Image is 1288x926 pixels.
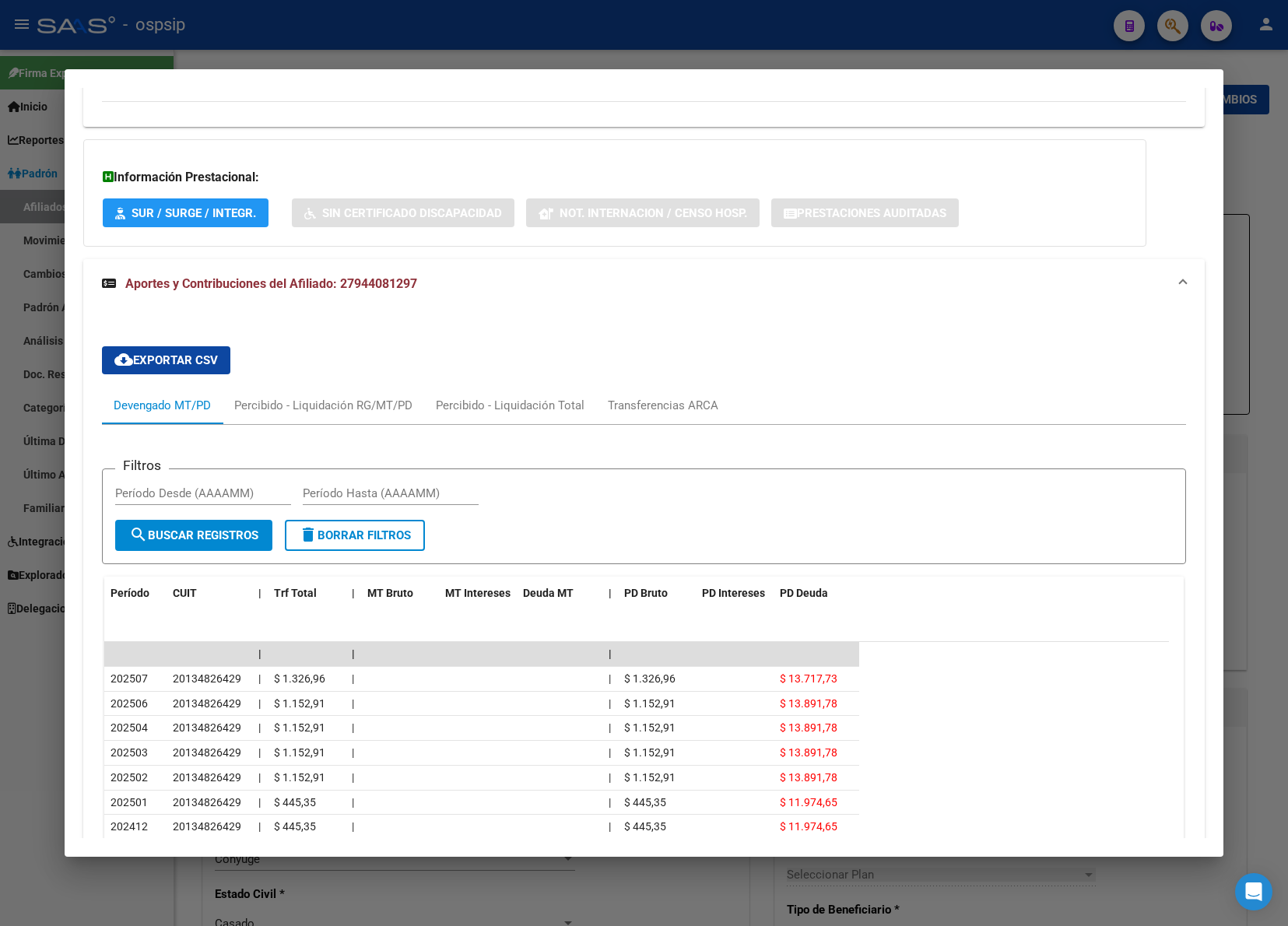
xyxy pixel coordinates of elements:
div: Open Intercom Messenger [1235,873,1272,910]
datatable-header-cell: Período [104,577,167,610]
span: 20134826429 [173,721,241,734]
span: 202507 [111,672,148,685]
span: $ 13.717,73 [780,672,837,685]
span: | [352,771,354,784]
div: Transferencias ARCA [608,397,718,414]
span: Buscar Registros [129,528,258,542]
span: | [258,587,261,599]
span: | [352,796,354,808]
span: $ 445,35 [624,820,666,833]
span: Aportes y Contribuciones del Afiliado: 27944081297 [125,276,417,291]
span: | [609,796,611,808]
span: | [352,647,355,660]
span: MT Bruto [367,587,413,599]
span: $ 1.152,91 [624,721,676,734]
mat-icon: search [129,525,148,544]
span: 20134826429 [173,746,241,759]
button: Sin Certificado Discapacidad [292,198,514,227]
button: Exportar CSV [102,346,230,374]
span: $ 13.891,78 [780,697,837,710]
span: | [352,672,354,685]
datatable-header-cell: PD Deuda [774,577,859,610]
span: Deuda MT [523,587,574,599]
button: Buscar Registros [115,520,272,551]
button: Prestaciones Auditadas [771,198,959,227]
span: 20134826429 [173,697,241,710]
span: Borrar Filtros [299,528,411,542]
span: PD Deuda [780,587,828,599]
button: SUR / SURGE / INTEGR. [103,198,268,227]
datatable-header-cell: Deuda MT [517,577,602,610]
span: Exportar CSV [114,353,218,367]
datatable-header-cell: PD Bruto [618,577,696,610]
button: Borrar Filtros [285,520,425,551]
mat-icon: delete [299,525,318,544]
h3: Información Prestacional: [103,168,1127,187]
span: | [258,721,261,734]
span: CUIT [173,587,197,599]
span: $ 13.891,78 [780,771,837,784]
span: $ 1.152,91 [274,697,325,710]
span: $ 11.974,65 [780,796,837,808]
span: MT Intereses [445,587,511,599]
span: | [609,697,611,710]
span: PD Intereses [702,587,765,599]
span: 20134826429 [173,820,241,833]
span: $ 445,35 [274,820,316,833]
span: Período [111,587,149,599]
div: Devengado MT/PD [114,397,211,414]
span: $ 1.152,91 [274,746,325,759]
span: | [258,771,261,784]
button: Not. Internacion / Censo Hosp. [526,198,760,227]
h3: Filtros [115,457,169,474]
span: | [609,820,611,833]
span: 202506 [111,697,148,710]
span: 20134826429 [173,796,241,808]
span: | [352,697,354,710]
span: | [609,647,612,660]
span: $ 1.152,91 [274,721,325,734]
span: | [609,672,611,685]
span: 202501 [111,796,148,808]
span: | [609,746,611,759]
span: SUR / SURGE / INTEGR. [132,206,256,220]
span: | [258,672,261,685]
span: Sin Certificado Discapacidad [322,206,502,220]
span: | [352,820,354,833]
span: 202412 [111,820,148,833]
span: $ 1.326,96 [274,672,325,685]
span: $ 13.891,78 [780,746,837,759]
span: | [258,820,261,833]
datatable-header-cell: | [602,577,618,610]
span: 202503 [111,746,148,759]
span: $ 1.152,91 [624,697,676,710]
datatable-header-cell: MT Bruto [361,577,439,610]
div: Percibido - Liquidación RG/MT/PD [234,397,412,414]
span: | [258,647,261,660]
div: Percibido - Liquidación Total [436,397,584,414]
span: $ 13.891,78 [780,721,837,734]
span: | [609,721,611,734]
span: 20134826429 [173,672,241,685]
datatable-header-cell: CUIT [167,577,252,610]
span: 202502 [111,771,148,784]
span: | [258,796,261,808]
span: | [609,771,611,784]
span: | [352,587,355,599]
span: $ 1.152,91 [624,746,676,759]
span: $ 445,35 [274,796,316,808]
datatable-header-cell: Trf Total [268,577,346,610]
datatable-header-cell: PD Intereses [696,577,774,610]
span: Not. Internacion / Censo Hosp. [560,206,747,220]
datatable-header-cell: | [252,577,268,610]
mat-icon: cloud_download [114,350,133,369]
span: | [352,746,354,759]
span: Trf Total [274,587,317,599]
span: | [258,746,261,759]
span: 20134826429 [173,771,241,784]
span: | [258,697,261,710]
span: $ 11.974,65 [780,820,837,833]
span: | [352,721,354,734]
datatable-header-cell: MT Intereses [439,577,517,610]
span: Prestaciones Auditadas [797,206,946,220]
